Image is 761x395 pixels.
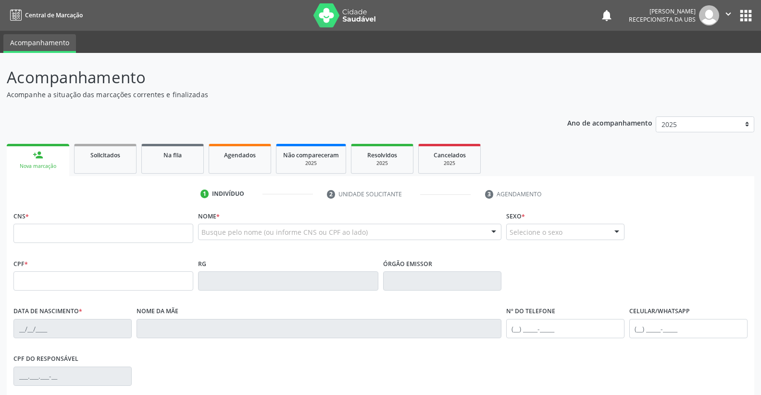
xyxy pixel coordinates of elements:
[13,352,78,367] label: CPF do responsável
[163,151,182,159] span: Na fila
[723,9,734,19] i: 
[3,34,76,53] a: Acompanhamento
[13,209,29,224] label: CNS
[201,227,368,237] span: Busque pelo nome (ou informe CNS ou CPF ao lado)
[629,15,696,24] span: Recepcionista da UBS
[13,163,62,170] div: Nova marcação
[200,190,209,198] div: 1
[198,256,206,271] label: RG
[719,5,737,25] button: 
[506,209,525,224] label: Sexo
[7,7,83,23] a: Central de Marcação
[212,190,244,198] div: Indivíduo
[13,256,28,271] label: CPF
[367,151,397,159] span: Resolvidos
[629,319,748,338] input: (__) _____-_____
[90,151,120,159] span: Solicitados
[224,151,256,159] span: Agendados
[425,160,474,167] div: 2025
[506,304,555,319] label: Nº do Telefone
[358,160,406,167] div: 2025
[283,151,339,159] span: Não compareceram
[198,209,220,224] label: Nome
[283,160,339,167] div: 2025
[567,116,652,128] p: Ano de acompanhamento
[7,65,530,89] p: Acompanhamento
[506,319,624,338] input: (__) _____-_____
[434,151,466,159] span: Cancelados
[13,367,132,386] input: ___.___.___-__
[737,7,754,24] button: apps
[383,256,432,271] label: Órgão emissor
[510,227,562,237] span: Selecione o sexo
[137,304,178,319] label: Nome da mãe
[33,150,43,160] div: person_add
[600,9,613,22] button: notifications
[629,7,696,15] div: [PERSON_NAME]
[13,304,82,319] label: Data de nascimento
[699,5,719,25] img: img
[25,11,83,19] span: Central de Marcação
[629,304,690,319] label: Celular/WhatsApp
[13,319,132,338] input: __/__/____
[7,89,530,100] p: Acompanhe a situação das marcações correntes e finalizadas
